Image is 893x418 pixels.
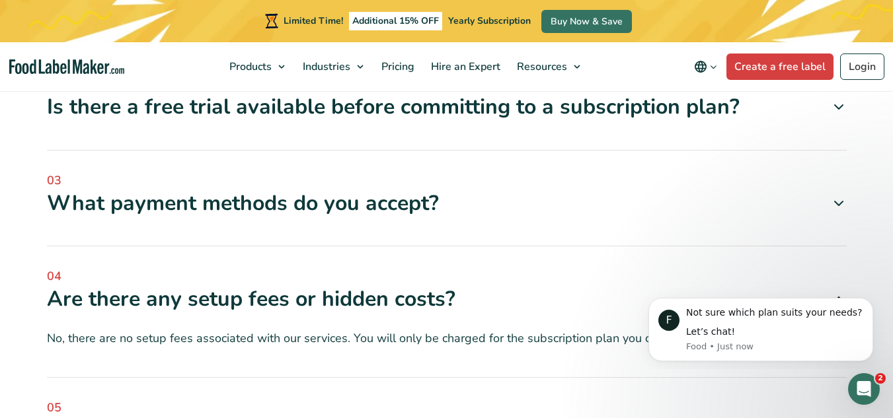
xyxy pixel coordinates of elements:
a: Pricing [373,42,420,91]
a: Buy Now & Save [541,10,632,33]
a: 04 Are there any setup fees or hidden costs? [47,267,847,313]
span: Products [225,59,273,74]
span: 2 [875,373,886,384]
span: 04 [47,267,847,285]
a: 02 Is there a free trial available before committing to a subscription plan? [47,75,847,121]
div: Are there any setup fees or hidden costs? [47,285,847,313]
iframe: Intercom notifications message [629,286,893,369]
span: 05 [47,399,847,417]
p: No, there are no setup fees associated with our services. You will only be charged for the subscr... [47,329,847,348]
div: Is there a free trial available before committing to a subscription plan? [47,93,847,121]
span: Hire an Expert [427,59,502,74]
div: What payment methods do you accept? [47,190,847,217]
a: Products [221,42,291,91]
span: Additional 15% OFF [349,12,442,30]
span: Yearly Subscription [448,15,531,27]
a: Food Label Maker homepage [9,59,124,75]
a: Industries [295,42,370,91]
span: Pricing [377,59,416,74]
span: Industries [299,59,352,74]
iframe: Intercom live chat [848,373,880,405]
span: Resources [513,59,568,74]
span: Limited Time! [284,15,343,27]
a: Hire an Expert [423,42,506,91]
a: Resources [509,42,587,91]
a: Login [840,53,884,80]
button: Change language [685,53,726,80]
span: 03 [47,172,847,190]
a: Create a free label [726,53,834,80]
a: 03 What payment methods do you accept? [47,172,847,217]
